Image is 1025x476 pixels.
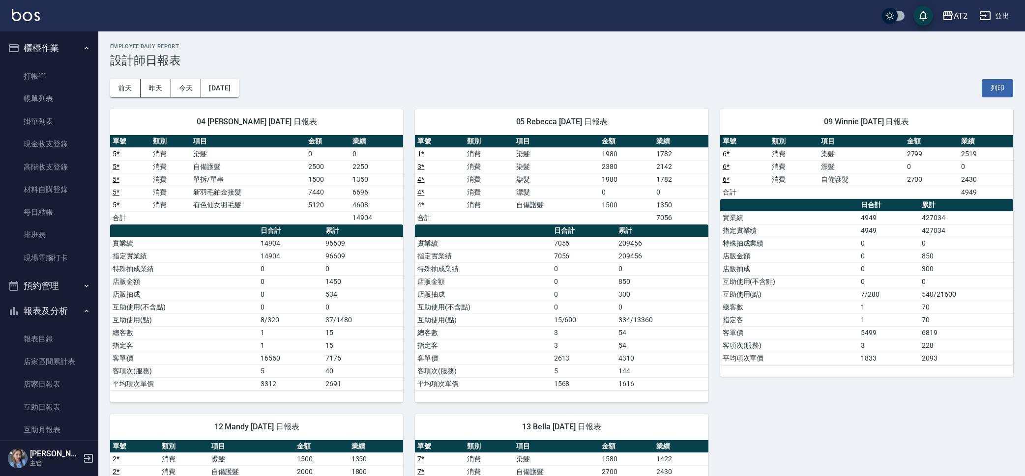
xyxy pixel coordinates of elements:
[4,328,94,350] a: 報表目錄
[4,224,94,246] a: 排班表
[4,201,94,224] a: 每日結帳
[110,275,258,288] td: 店販金額
[4,419,94,441] a: 互助月報表
[4,273,94,299] button: 預約管理
[4,247,94,269] a: 現場電腦打卡
[415,313,551,326] td: 互助使用(點)
[514,198,599,211] td: 自備護髮
[975,7,1013,25] button: 登出
[150,173,191,186] td: 消費
[465,440,514,453] th: 類別
[415,211,464,224] td: 合計
[4,87,94,110] a: 帳單列表
[258,250,323,262] td: 14904
[110,250,258,262] td: 指定實業績
[323,288,403,301] td: 534
[12,9,40,21] img: Logo
[720,135,1013,199] table: a dense table
[654,452,708,465] td: 1422
[350,160,403,173] td: 2250
[959,147,1013,160] td: 2519
[110,237,258,250] td: 實業績
[191,186,305,198] td: 新羽毛鉑金接髮
[858,224,919,237] td: 4949
[258,288,323,301] td: 0
[30,459,80,468] p: 主管
[350,211,403,224] td: 14904
[465,135,514,148] th: 類別
[465,147,514,160] td: 消費
[415,377,551,390] td: 平均項次單價
[4,396,94,419] a: 互助日報表
[150,160,191,173] td: 消費
[616,339,708,352] td: 54
[465,198,514,211] td: 消費
[552,250,616,262] td: 7056
[415,224,708,391] table: a dense table
[323,237,403,250] td: 96609
[616,250,708,262] td: 209456
[323,339,403,352] td: 15
[552,262,616,275] td: 0
[720,262,859,275] td: 店販抽成
[465,186,514,198] td: 消費
[720,288,859,301] td: 互助使用(點)
[323,224,403,237] th: 累計
[919,352,1013,364] td: 2093
[110,352,258,364] td: 客單價
[959,173,1013,186] td: 2430
[323,301,403,313] td: 0
[323,313,403,326] td: 37/1480
[306,198,351,211] td: 5120
[599,147,654,160] td: 1980
[654,198,708,211] td: 1350
[323,364,403,377] td: 40
[654,173,708,186] td: 1782
[769,173,819,186] td: 消費
[654,440,708,453] th: 業績
[110,211,150,224] td: 合計
[616,224,708,237] th: 累計
[323,275,403,288] td: 1450
[258,262,323,275] td: 0
[110,339,258,352] td: 指定客
[110,440,159,453] th: 單號
[720,301,859,313] td: 總客數
[306,147,351,160] td: 0
[919,262,1013,275] td: 300
[654,211,708,224] td: 7056
[415,364,551,377] td: 客項次(服務)
[982,79,1013,97] button: 列印
[919,313,1013,326] td: 70
[938,6,971,26] button: AT2
[913,6,933,26] button: save
[616,275,708,288] td: 850
[720,237,859,250] td: 特殊抽成業績
[306,135,351,148] th: 金額
[4,156,94,178] a: 高階收支登錄
[720,352,859,364] td: 平均項次單價
[122,422,391,432] span: 12 Mandy [DATE] 日報表
[616,326,708,339] td: 54
[552,313,616,326] td: 15/600
[905,173,959,186] td: 2700
[110,377,258,390] td: 平均項次單價
[858,275,919,288] td: 0
[323,352,403,364] td: 7176
[150,135,191,148] th: 類別
[349,452,404,465] td: 1350
[150,186,191,198] td: 消費
[954,10,967,22] div: AT2
[552,301,616,313] td: 0
[616,262,708,275] td: 0
[720,250,859,262] td: 店販金額
[171,79,202,97] button: 今天
[919,250,1013,262] td: 850
[514,160,599,173] td: 染髮
[294,440,349,453] th: 金額
[514,186,599,198] td: 漂髮
[415,339,551,352] td: 指定客
[819,173,904,186] td: 自備護髮
[720,326,859,339] td: 客單價
[919,326,1013,339] td: 6819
